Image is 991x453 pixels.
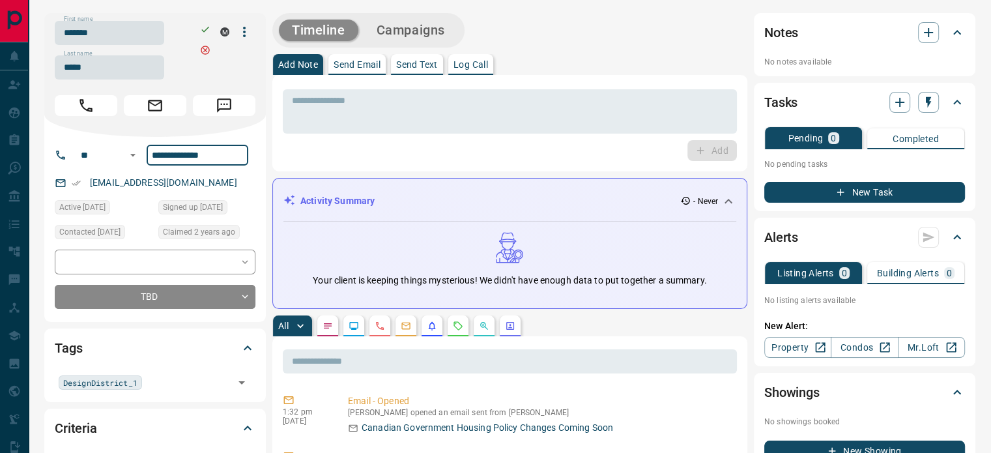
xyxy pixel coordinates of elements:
p: - Never [693,196,718,207]
span: Message [193,95,255,116]
p: Your client is keeping things mysterious! We didn't have enough data to put together a summary. [313,274,706,287]
button: Open [233,373,251,392]
svg: Opportunities [479,321,489,331]
svg: Calls [375,321,385,331]
h2: Showings [764,382,820,403]
p: Canadian Government Housing Policy Changes Coming Soon [362,421,613,435]
a: Condos [831,337,898,358]
span: Claimed 2 years ago [163,226,235,239]
a: Mr.Loft [898,337,965,358]
span: Active [DATE] [59,201,106,214]
p: Listing Alerts [777,269,834,278]
p: 0 [831,134,836,143]
div: Alerts [764,222,965,253]
div: Showings [764,377,965,408]
div: Activity Summary- Never [283,189,736,213]
h2: Alerts [764,227,798,248]
div: Criteria [55,413,255,444]
svg: Lead Browsing Activity [349,321,359,331]
h2: Tags [55,338,82,358]
p: 0 [947,269,952,278]
svg: Requests [453,321,463,331]
p: Send Email [334,60,381,69]
span: Call [55,95,117,116]
p: New Alert: [764,319,965,333]
button: New Task [764,182,965,203]
svg: Listing Alerts [427,321,437,331]
div: Mon Nov 28 2022 [158,200,255,218]
p: [DATE] [283,416,328,426]
div: Tags [55,332,255,364]
p: Email - Opened [348,394,732,408]
p: Pending [788,134,823,143]
div: Notes [764,17,965,48]
h2: Criteria [55,418,97,439]
div: Mon Nov 28 2022 [55,200,152,218]
button: Campaigns [364,20,458,41]
p: [PERSON_NAME] opened an email sent from [PERSON_NAME] [348,408,732,417]
svg: Notes [323,321,333,331]
div: mrloft.ca [220,27,229,37]
div: Tasks [764,87,965,118]
svg: Agent Actions [505,321,515,331]
p: Send Text [396,60,438,69]
p: Completed [893,134,939,143]
button: Open [125,147,141,163]
svg: Email Verified [72,179,81,188]
div: Mon Nov 28 2022 [158,225,255,243]
p: 0 [842,269,847,278]
p: All [278,321,289,330]
button: Timeline [279,20,358,41]
span: Contacted [DATE] [59,226,121,239]
span: Signed up [DATE] [163,201,223,214]
div: Mon Nov 28 2022 [55,225,152,243]
svg: Emails [401,321,411,331]
p: No notes available [764,56,965,68]
p: Building Alerts [877,269,939,278]
p: No pending tasks [764,154,965,174]
p: No showings booked [764,416,965,428]
p: Add Note [278,60,318,69]
span: Email [124,95,186,116]
p: 1:32 pm [283,407,328,416]
p: Log Call [453,60,488,69]
label: First name [64,15,93,23]
label: Last name [64,50,93,58]
p: No listing alerts available [764,295,965,306]
a: Property [764,337,831,358]
div: TBD [55,285,255,309]
p: Activity Summary [300,194,375,208]
a: [EMAIL_ADDRESS][DOMAIN_NAME] [90,177,237,188]
span: DesignDistrict_1 [63,376,137,389]
h2: Notes [764,22,798,43]
h2: Tasks [764,92,797,113]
